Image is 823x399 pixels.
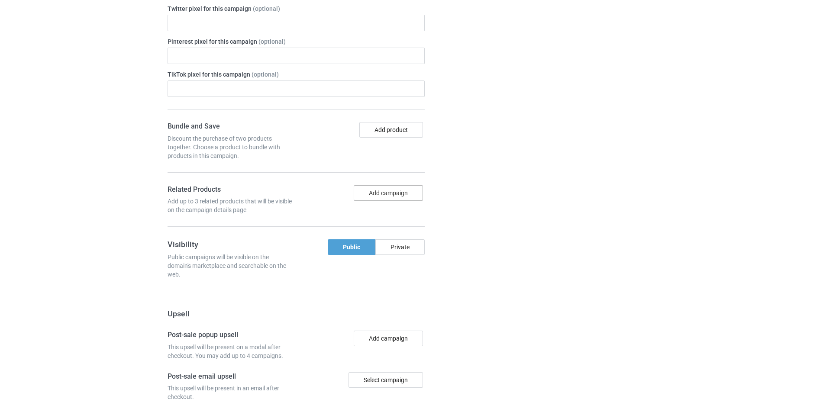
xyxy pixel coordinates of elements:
button: Add product [359,122,423,138]
button: Add campaign [354,331,423,346]
label: Pinterest pixel for this campaign [168,37,425,46]
button: Add campaign [354,185,423,201]
h4: Post-sale popup upsell [168,331,293,340]
div: Public campaigns will be visible on the domain's marketplace and searchable on the web. [168,253,293,279]
span: (optional) [252,71,279,78]
h4: Bundle and Save [168,122,293,131]
h3: Upsell [168,309,425,319]
span: (optional) [253,5,280,12]
div: This upsell will be present on a modal after checkout. You may add up to 4 campaigns. [168,343,293,360]
label: TikTok pixel for this campaign [168,70,425,79]
h3: Visibility [168,239,293,249]
h4: Related Products [168,185,293,194]
h4: Post-sale email upsell [168,372,293,381]
div: Private [375,239,425,255]
div: Public [328,239,375,255]
label: Twitter pixel for this campaign [168,4,425,13]
span: (optional) [258,38,286,45]
div: Add up to 3 related products that will be visible on the campaign details page [168,197,293,214]
div: Discount the purchase of two products together. Choose a product to bundle with products in this ... [168,134,293,160]
div: Select campaign [349,372,423,388]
